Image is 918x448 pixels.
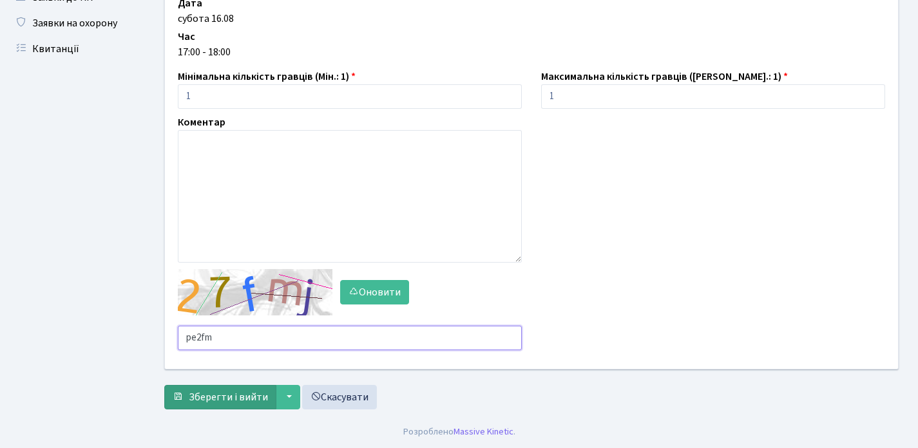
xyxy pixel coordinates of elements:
[178,11,885,26] div: субота 16.08
[403,425,515,439] div: Розроблено .
[178,29,195,44] label: Час
[189,390,268,404] span: Зберегти і вийти
[178,269,332,315] img: default
[340,280,409,304] button: Оновити
[454,425,513,438] a: Massive Kinetic
[6,36,135,62] a: Квитанції
[302,385,377,409] a: Скасувати
[541,69,788,84] label: Максимальна кількість гравців ([PERSON_NAME].: 1)
[178,326,522,350] input: Введіть текст із зображення
[178,44,885,60] div: 17:00 - 18:00
[178,115,225,130] label: Коментар
[6,10,135,36] a: Заявки на охорону
[164,385,276,409] button: Зберегти і вийти
[178,69,356,84] label: Мінімальна кількість гравців (Мін.: 1)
